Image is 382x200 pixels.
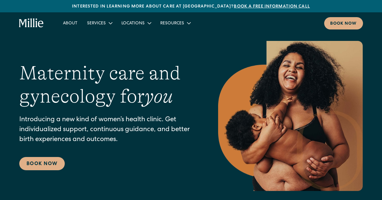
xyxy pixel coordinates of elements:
[87,20,106,27] div: Services
[19,62,194,108] h1: Maternity care and gynecology for
[19,115,194,145] p: Introducing a new kind of women’s health clinic. Get individualized support, continuous guidance,...
[19,157,65,170] a: Book Now
[82,18,117,28] div: Services
[19,18,44,28] a: home
[155,18,195,28] div: Resources
[145,85,173,107] em: you
[324,17,363,29] a: Book now
[117,18,155,28] div: Locations
[218,41,363,191] img: Smiling mother with her baby in arms, celebrating body positivity and the nurturing bond of postp...
[160,20,184,27] div: Resources
[234,5,310,9] a: Book a free information call
[330,21,357,27] div: Book now
[58,18,82,28] a: About
[121,20,145,27] div: Locations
